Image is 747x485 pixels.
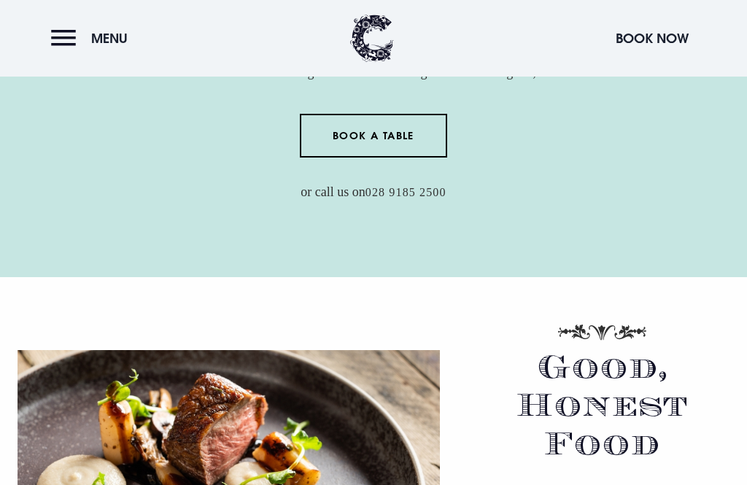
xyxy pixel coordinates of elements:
[139,179,608,204] p: or call us on
[300,114,448,158] a: Book a Table
[350,15,394,62] img: Clandeboye Lodge
[475,361,729,464] h2: Good, Honest Food
[51,23,135,54] button: Menu
[91,30,128,47] span: Menu
[365,186,446,200] a: 028 9185 2500
[608,23,696,54] button: Book Now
